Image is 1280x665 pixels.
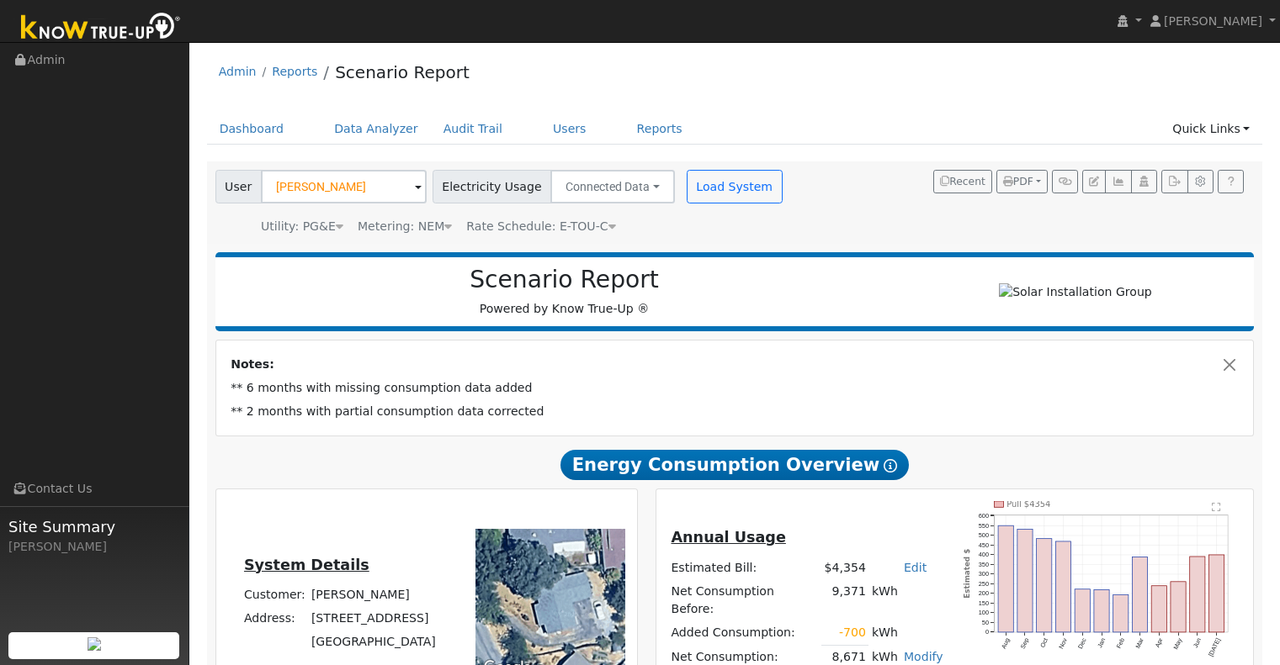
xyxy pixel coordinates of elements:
[228,377,1242,400] td: ** 6 months with missing consumption data added
[996,170,1048,193] button: PDF
[224,266,906,318] div: Powered by Know True-Up ®
[272,65,317,78] a: Reports
[321,113,431,145] a: Data Analyzer
[687,170,783,203] button: Load System
[1037,538,1052,632] rect: onclick=""
[1097,637,1107,650] text: Jan
[1039,637,1050,649] text: Oct
[219,65,257,78] a: Admin
[821,620,868,645] td: -700
[979,531,989,539] text: 500
[979,599,989,607] text: 150
[668,556,821,579] td: Estimated Bill:
[1056,541,1071,632] rect: onclick=""
[1155,636,1166,649] text: Apr
[1017,529,1033,632] rect: onclick=""
[550,170,675,203] button: Connected Data
[884,459,897,472] i: Show Help
[207,113,297,145] a: Dashboard
[671,529,785,546] u: Annual Usage
[308,606,438,630] td: [STREET_ADDRESS]
[1133,557,1148,632] rect: onclick=""
[1171,582,1187,632] rect: onclick=""
[979,561,989,568] text: 350
[979,551,989,558] text: 400
[1082,170,1106,193] button: Edit User
[241,583,308,606] td: Customer:
[1077,636,1089,650] text: Dec
[231,357,274,371] strong: Notes:
[1192,637,1203,650] text: Jun
[241,606,308,630] td: Address:
[560,450,909,480] span: Energy Consumption Overview
[261,218,343,235] div: Utility: PG&E
[1058,636,1070,650] text: Nov
[8,538,180,556] div: [PERSON_NAME]
[1187,170,1214,193] button: Settings
[979,570,989,578] text: 300
[979,589,989,597] text: 200
[1076,589,1091,632] rect: onclick=""
[1191,557,1206,632] rect: onclick=""
[1134,636,1146,650] text: Mar
[1161,170,1187,193] button: Export Interval Data
[228,400,1242,424] td: ** 2 months with partial consumption data corrected
[904,561,927,574] a: Edit
[244,557,369,573] u: System Details
[1213,502,1222,512] text: 
[979,609,989,616] text: 100
[933,170,992,193] button: Recent
[821,579,868,620] td: 9,371
[466,219,615,233] span: Alias: HETOUC
[1131,170,1157,193] button: Login As
[358,218,452,235] div: Metering: NEM
[261,170,427,203] input: Select a User
[433,170,551,203] span: Electricity Usage
[1003,176,1033,187] span: PDF
[979,522,989,530] text: 550
[8,515,180,538] span: Site Summary
[985,628,989,636] text: 0
[1000,637,1012,651] text: Aug
[1160,113,1262,145] a: Quick Links
[13,9,189,47] img: Know True-Up
[308,630,438,653] td: [GEOGRAPHIC_DATA]
[979,541,989,549] text: 450
[1218,170,1244,193] a: Help Link
[1095,589,1110,632] rect: onclick=""
[335,62,470,82] a: Scenario Report
[1052,170,1078,193] button: Generate Report Link
[540,113,599,145] a: Users
[1105,170,1131,193] button: Multi-Series Graph
[904,650,943,663] a: Modify
[88,637,101,651] img: retrieve
[1007,499,1051,509] text: Pull $4354
[1019,637,1031,651] text: Sep
[998,525,1013,632] rect: onclick=""
[308,583,438,606] td: [PERSON_NAME]
[868,620,900,645] td: kWh
[1221,356,1239,373] button: Close
[232,266,896,294] h2: Scenario Report
[624,113,695,145] a: Reports
[431,113,515,145] a: Audit Trail
[979,580,989,588] text: 250
[1114,594,1129,632] rect: onclick=""
[999,283,1152,301] img: Solar Installation Group
[1116,637,1127,650] text: Feb
[668,620,821,645] td: Added Consumption:
[215,170,262,203] span: User
[1173,636,1185,651] text: May
[1164,14,1262,28] span: [PERSON_NAME]
[1208,637,1223,658] text: [DATE]
[668,579,821,620] td: Net Consumption Before:
[1210,555,1225,632] rect: onclick=""
[1152,586,1167,632] rect: onclick=""
[868,579,946,620] td: kWh
[979,512,989,520] text: 600
[964,549,972,599] text: Estimated $
[982,619,989,626] text: 50
[821,556,868,579] td: $4,354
